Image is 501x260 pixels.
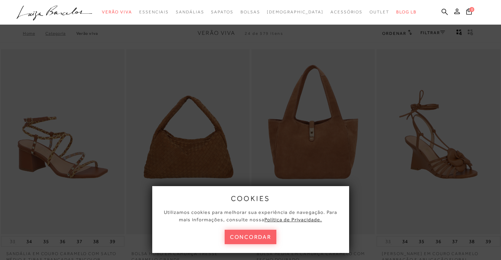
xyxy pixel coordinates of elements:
span: Bolsas [240,9,260,14]
span: [DEMOGRAPHIC_DATA] [267,9,323,14]
span: Essenciais [139,9,169,14]
span: Sapatos [211,9,233,14]
a: categoryNavScreenReaderText [370,6,389,19]
a: categoryNavScreenReaderText [240,6,260,19]
span: BLOG LB [396,9,417,14]
a: noSubCategoriesText [267,6,323,19]
span: Verão Viva [102,9,132,14]
span: Sandálias [176,9,204,14]
span: cookies [231,195,270,202]
a: BLOG LB [396,6,417,19]
span: 0 [469,7,474,12]
a: categoryNavScreenReaderText [330,6,362,19]
span: Utilizamos cookies para melhorar sua experiência de navegação. Para mais informações, consulte nossa [164,209,337,222]
button: concordar [225,230,277,244]
span: Outlet [370,9,389,14]
span: Acessórios [330,9,362,14]
a: categoryNavScreenReaderText [139,6,169,19]
button: 0 [464,8,474,17]
a: categoryNavScreenReaderText [211,6,233,19]
a: categoryNavScreenReaderText [102,6,132,19]
a: Política de Privacidade. [264,217,322,222]
a: categoryNavScreenReaderText [176,6,204,19]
